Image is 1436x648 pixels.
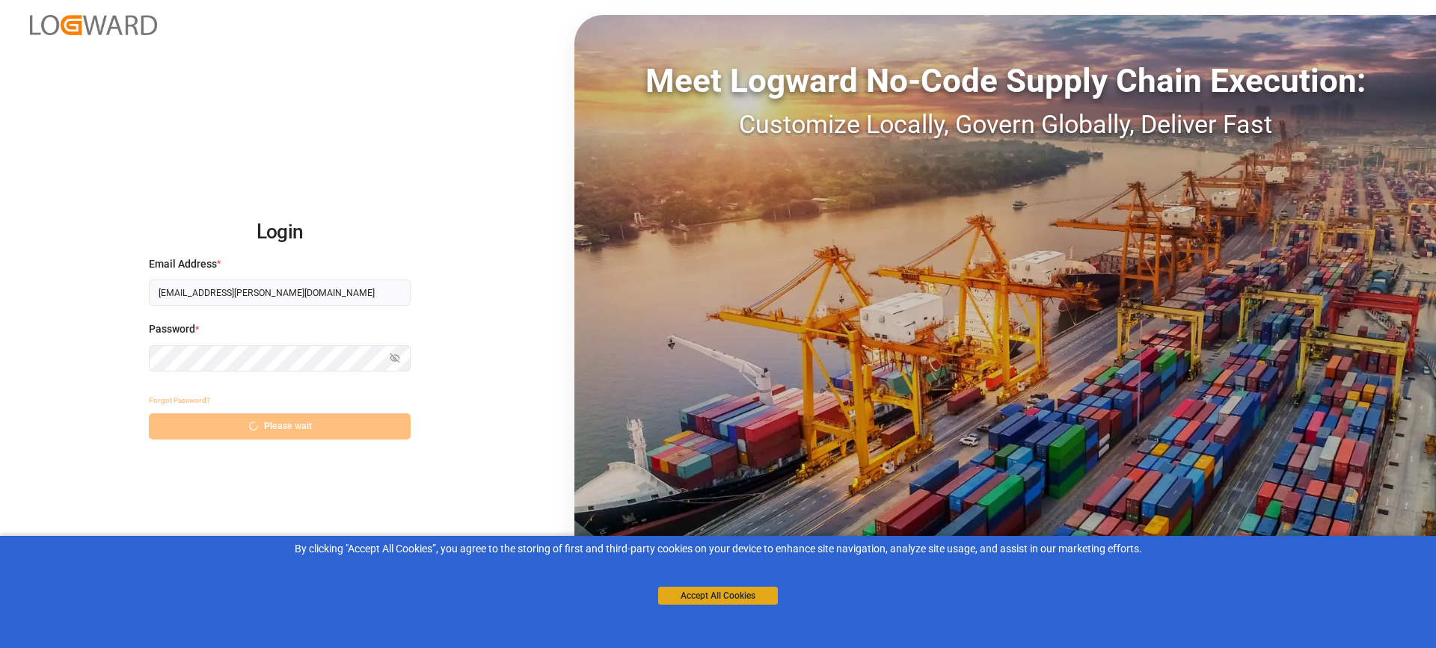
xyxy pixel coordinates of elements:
[658,587,778,605] button: Accept All Cookies
[30,15,157,35] img: Logward_new_orange.png
[149,321,195,337] span: Password
[149,209,411,256] h2: Login
[574,105,1436,144] div: Customize Locally, Govern Globally, Deliver Fast
[149,280,411,306] input: Enter your email
[10,541,1426,557] div: By clicking "Accept All Cookies”, you agree to the storing of first and third-party cookies on yo...
[574,56,1436,105] div: Meet Logward No-Code Supply Chain Execution:
[149,256,217,272] span: Email Address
